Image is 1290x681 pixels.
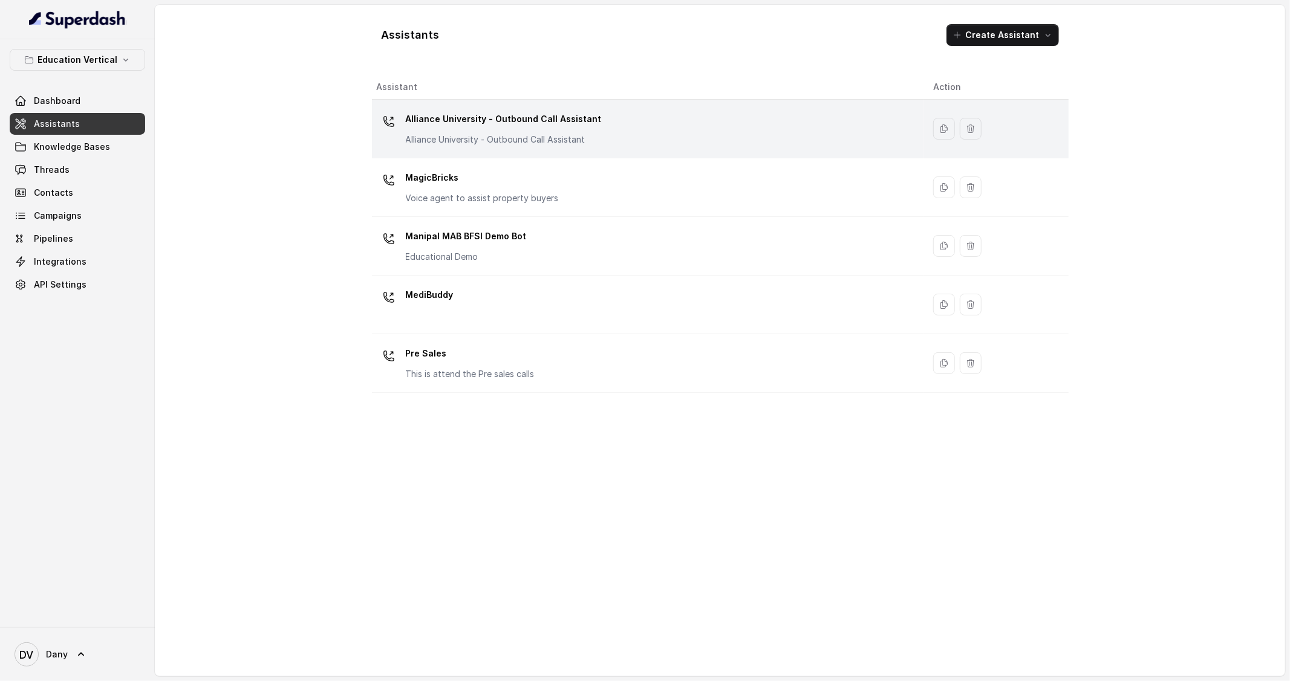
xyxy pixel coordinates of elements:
p: Alliance University - Outbound Call Assistant [406,134,602,146]
span: Integrations [34,256,86,268]
a: Assistants [10,113,145,135]
span: Dany [46,648,68,660]
span: Knowledge Bases [34,141,110,153]
p: Manipal MAB BFSI Demo Bot [406,227,527,246]
a: Threads [10,159,145,181]
span: Assistants [34,118,80,130]
p: MediBuddy [406,285,454,305]
p: Voice agent to assist property buyers [406,192,559,204]
span: Threads [34,164,70,176]
p: Pre Sales [406,344,535,363]
span: Pipelines [34,233,73,245]
span: API Settings [34,279,86,291]
a: Campaigns [10,205,145,227]
a: Knowledge Bases [10,136,145,158]
p: MagicBricks [406,168,559,187]
th: Assistant [372,75,924,100]
a: Integrations [10,251,145,273]
a: API Settings [10,274,145,295]
button: Create Assistant [946,24,1059,46]
a: Dany [10,637,145,671]
p: Alliance University - Outbound Call Assistant [406,109,602,129]
p: This is attend the Pre sales calls [406,368,535,380]
th: Action [924,75,1069,100]
p: Educational Demo [406,251,527,263]
button: Education Vertical [10,49,145,71]
p: Education Vertical [37,53,117,67]
h1: Assistants [382,25,440,45]
a: Pipelines [10,228,145,250]
a: Dashboard [10,90,145,112]
span: Dashboard [34,95,80,107]
img: light.svg [29,10,126,29]
a: Contacts [10,182,145,204]
span: Contacts [34,187,73,199]
text: DV [20,648,34,661]
span: Campaigns [34,210,82,222]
